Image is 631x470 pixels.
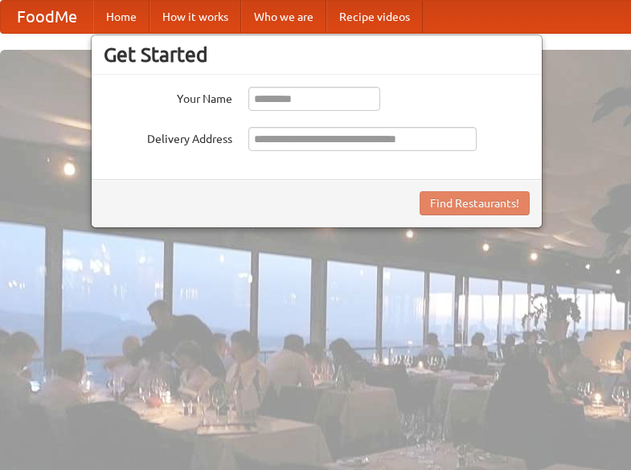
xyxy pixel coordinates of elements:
[326,1,423,33] a: Recipe videos
[420,191,530,215] button: Find Restaurants!
[104,43,530,67] h3: Get Started
[104,87,232,107] label: Your Name
[241,1,326,33] a: Who we are
[1,1,93,33] a: FoodMe
[150,1,241,33] a: How it works
[93,1,150,33] a: Home
[104,127,232,147] label: Delivery Address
